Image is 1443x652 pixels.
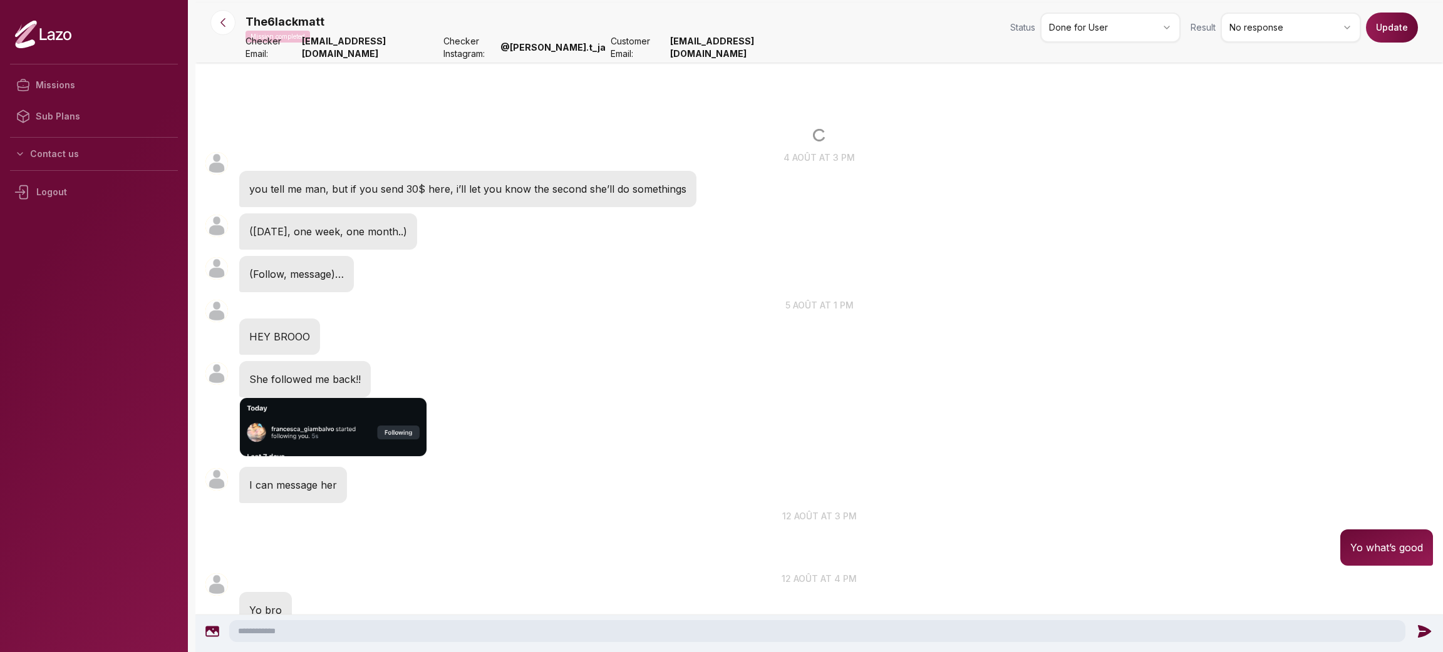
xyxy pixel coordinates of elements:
strong: [EMAIL_ADDRESS][DOMAIN_NAME] [302,35,438,60]
img: User avatar [205,215,228,237]
strong: @ [PERSON_NAME].t_ja [500,41,606,54]
p: 12 août at 3 pm [195,509,1443,522]
strong: [EMAIL_ADDRESS][DOMAIN_NAME] [670,35,807,60]
a: Missions [10,69,178,101]
span: Result [1191,21,1216,34]
img: User avatar [205,468,228,491]
p: Yo bro [249,602,282,618]
p: 5 août at 1 pm [195,298,1443,312]
p: I can message her [249,477,337,493]
button: Contact us [10,143,178,165]
p: The6lackmatt [246,13,324,31]
p: Yo what’s good [1350,539,1423,556]
span: Status [1010,21,1035,34]
p: you tell me man, but if you send 30$ here, i’ll let you know the second she’ll do somethings [249,181,686,197]
p: ([DATE], one week, one month..) [249,223,407,240]
img: User avatar [205,257,228,280]
img: User avatar [205,362,228,385]
p: 4 août at 3 pm [195,151,1443,164]
span: Checker Instagram: [443,35,495,60]
span: Checker Email: [246,35,297,60]
a: Sub Plans [10,101,178,132]
p: HEY BROOO [249,329,310,345]
div: Logout [10,176,178,208]
p: Mission completed [246,31,310,43]
p: 12 août at 4 pm [195,572,1443,585]
p: She followed me back!! [249,371,361,387]
span: Customer Email: [611,35,666,60]
p: (Follow, message)… [249,266,344,282]
button: Update [1366,13,1418,43]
